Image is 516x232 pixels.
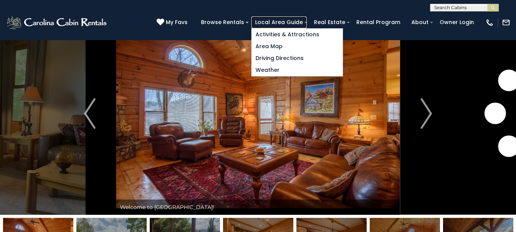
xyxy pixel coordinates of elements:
[251,16,307,28] a: Local Area Guide
[421,98,432,129] img: arrow
[252,41,343,52] a: Area Map
[84,98,95,129] img: arrow
[197,16,248,28] a: Browse Rentals
[252,52,343,64] a: Driving Directions
[166,18,188,26] span: My Favs
[310,16,349,28] a: Real Estate
[485,18,494,27] img: phone-regular-white.png
[157,18,189,27] a: My Favs
[502,18,510,27] img: mail-regular-white.png
[252,29,343,41] a: Activities & Attractions
[116,200,400,215] div: Welcome to [GEOGRAPHIC_DATA]!
[408,16,432,28] a: About
[6,15,109,30] img: White-1-2.png
[353,16,404,28] a: Rental Program
[400,12,453,215] button: Next
[252,64,343,76] a: Weather
[63,12,116,215] button: Previous
[436,16,478,28] a: Owner Login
